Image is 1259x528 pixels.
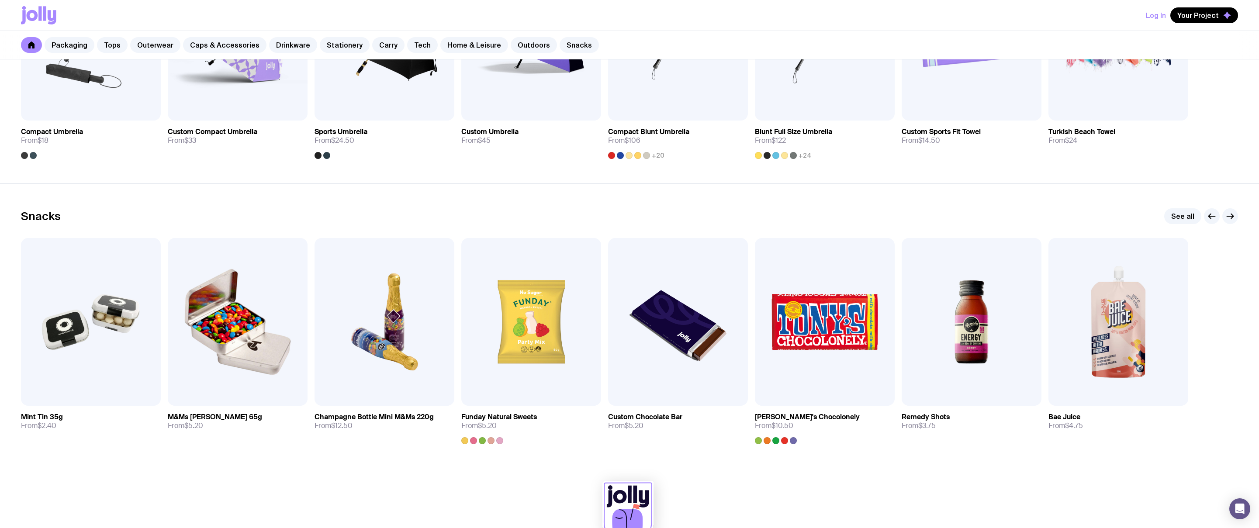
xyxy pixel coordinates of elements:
span: From [461,136,491,145]
h3: Blunt Full Size Umbrella [755,128,832,136]
span: From [1048,136,1077,145]
a: M&Ms [PERSON_NAME] 65gFrom$5.20 [168,406,308,437]
a: Packaging [45,37,94,53]
span: $18 [38,136,48,145]
span: From [461,421,497,430]
span: +24 [799,152,811,159]
span: From [608,136,640,145]
h3: Champagne Bottle Mini M&Ms 220g [315,413,434,421]
span: $122 [771,136,786,145]
div: Open Intercom Messenger [1229,498,1250,519]
h3: Remedy Shots [902,413,950,421]
span: $14.50 [918,136,940,145]
h3: Bae Juice [1048,413,1080,421]
a: [PERSON_NAME]'s ChocolonelyFrom$10.50 [755,406,895,444]
span: From [608,421,643,430]
a: Snacks [560,37,599,53]
a: Compact Blunt UmbrellaFrom$106+20 [608,121,748,159]
h3: Custom Sports Fit Towel [902,128,981,136]
span: $10.50 [771,421,793,430]
span: From [21,421,56,430]
span: From [168,421,203,430]
span: $2.40 [38,421,56,430]
h3: M&Ms [PERSON_NAME] 65g [168,413,262,421]
h3: Sports Umbrella [315,128,367,136]
span: $33 [184,136,196,145]
a: Blunt Full Size UmbrellaFrom$122+24 [755,121,895,159]
span: Your Project [1177,11,1219,20]
a: Tech [407,37,438,53]
span: From [755,421,793,430]
h3: [PERSON_NAME]'s Chocolonely [755,413,860,421]
a: Custom Compact UmbrellaFrom$33 [168,121,308,152]
span: From [21,136,48,145]
a: Bae JuiceFrom$4.75 [1048,406,1188,437]
h3: Custom Chocolate Bar [608,413,682,421]
button: Your Project [1170,7,1238,23]
a: Caps & Accessories [183,37,266,53]
span: From [902,421,936,430]
button: Log In [1146,7,1166,23]
span: $24 [1065,136,1077,145]
a: Sports UmbrellaFrom$24.50 [315,121,454,159]
a: Outerwear [130,37,180,53]
span: From [315,136,354,145]
h3: Funday Natural Sweets [461,413,537,421]
a: Champagne Bottle Mini M&Ms 220gFrom$12.50 [315,406,454,437]
h3: Mint Tin 35g [21,413,63,421]
a: Custom Sports Fit TowelFrom$14.50 [902,121,1041,152]
span: +20 [652,152,664,159]
h2: Snacks [21,210,61,223]
span: $24.50 [331,136,354,145]
span: From [315,421,353,430]
span: $5.20 [184,421,203,430]
span: $106 [625,136,640,145]
span: From [168,136,196,145]
a: See all [1164,208,1201,224]
a: Carry [372,37,405,53]
a: Outdoors [511,37,557,53]
span: $5.20 [625,421,643,430]
a: Home & Leisure [440,37,508,53]
a: Custom UmbrellaFrom$45 [461,121,601,152]
a: Mint Tin 35gFrom$2.40 [21,406,161,437]
span: $45 [478,136,491,145]
h3: Compact Blunt Umbrella [608,128,689,136]
span: From [755,136,786,145]
a: Turkish Beach TowelFrom$24 [1048,121,1188,152]
a: Drinkware [269,37,317,53]
a: Compact UmbrellaFrom$18 [21,121,161,159]
h3: Compact Umbrella [21,128,83,136]
span: $4.75 [1065,421,1083,430]
h3: Custom Umbrella [461,128,519,136]
h3: Custom Compact Umbrella [168,128,257,136]
span: $5.20 [478,421,497,430]
a: Tops [97,37,128,53]
h3: Turkish Beach Towel [1048,128,1115,136]
span: $12.50 [331,421,353,430]
a: Custom Chocolate BarFrom$5.20 [608,406,748,437]
span: From [1048,421,1083,430]
span: $3.75 [918,421,936,430]
span: From [902,136,940,145]
a: Funday Natural SweetsFrom$5.20 [461,406,601,444]
a: Stationery [320,37,370,53]
a: Remedy ShotsFrom$3.75 [902,406,1041,437]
